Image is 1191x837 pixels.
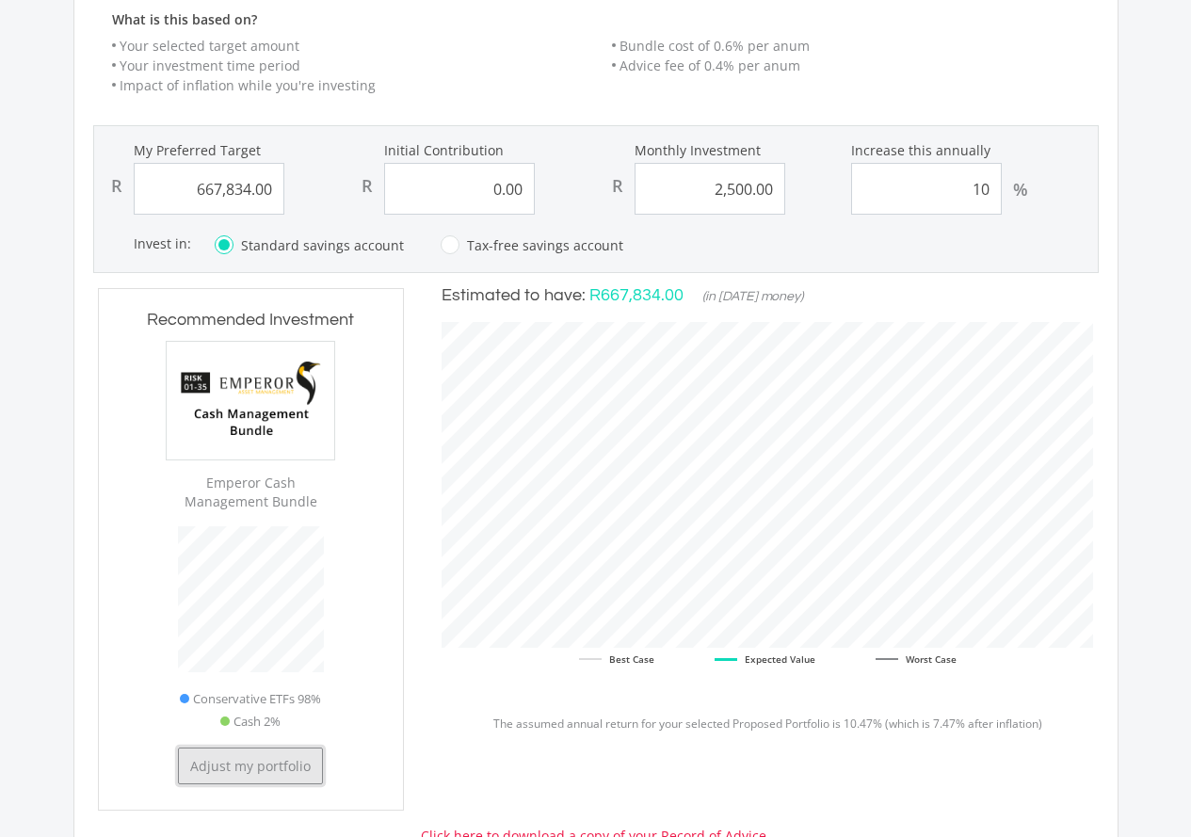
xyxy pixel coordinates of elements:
div: R [362,174,373,197]
li: Worst Case [876,648,957,670]
li: Impact of inflation while you're investing [112,75,599,95]
h3: Recommended Investment [117,307,386,333]
label: Monthly Investment [601,141,842,159]
p: The assumed annual return for your selected Proposed Portfolio is 10.47% (which is 7.47% after in... [442,716,1093,732]
button: Adjust my portfolio [178,748,323,784]
div: Invest in: [134,233,1097,257]
span: R667,834.00 [589,286,684,304]
label: Standard savings account [215,233,404,257]
li: Best Case [579,648,654,670]
span: Conservative ETFs 98% [193,687,321,710]
h6: What is this based on? [93,12,1118,28]
li: Your selected target amount [112,36,599,56]
div: Emperor Cash Management Bundle [166,474,335,511]
span: Estimated to have: [442,286,586,304]
li: Advice fee of 0.4% per anum [612,56,1099,75]
li: Bundle cost of 0.6% per anum [612,36,1099,56]
div: R [111,174,122,197]
label: Initial Contribution [350,141,591,159]
div: R [612,174,623,197]
div: % [1013,178,1028,201]
li: Expected Value [715,648,815,670]
label: My Preferred Target [100,141,341,159]
label: Tax-free savings account [441,233,623,257]
span: Cash 2% [233,710,281,732]
li: Your investment time period [112,56,599,75]
img: Emperor%20Cash%20Management%20Bundle.png [167,342,334,459]
label: Increase this annually [851,141,1092,159]
span: (in [DATE] money) [702,290,802,303]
